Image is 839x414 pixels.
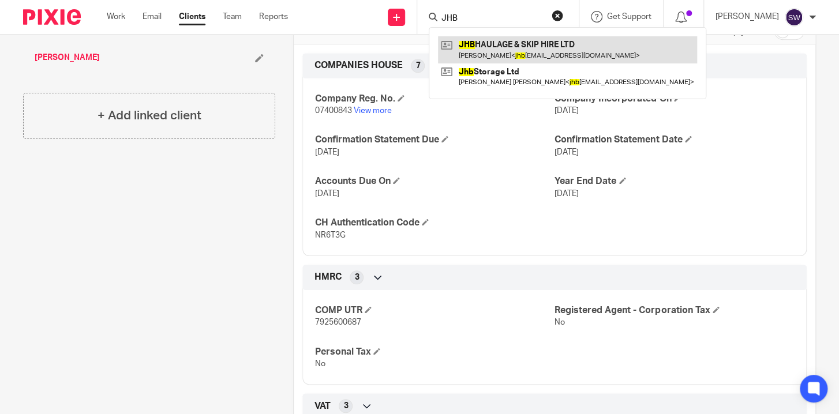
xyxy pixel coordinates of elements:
[716,11,779,22] p: [PERSON_NAME]
[314,59,402,71] span: COMPANIES HOUSE
[314,400,330,412] span: VAT
[552,10,563,21] button: Clear
[555,190,579,198] span: [DATE]
[353,107,391,115] a: View more
[314,93,555,105] h4: Company Reg. No.
[23,9,81,25] img: Pixie
[143,11,162,22] a: Email
[314,190,339,198] span: [DATE]
[343,400,348,412] span: 3
[314,346,555,358] h4: Personal Tax
[555,134,795,146] h4: Confirmation Statement Date
[314,148,339,156] span: [DATE]
[179,11,205,22] a: Clients
[314,231,345,239] span: NR6T3G
[785,8,803,27] img: svg%3E
[555,304,795,317] h4: Registered Agent - Corporation Tax
[223,11,242,22] a: Team
[555,318,565,326] span: No
[314,175,555,187] h4: Accounts Due On
[555,107,579,115] span: [DATE]
[98,107,201,125] h4: + Add linked client
[314,360,325,368] span: No
[440,14,544,24] input: Search
[314,271,341,283] span: HMRC
[354,272,359,283] span: 3
[35,52,100,63] a: [PERSON_NAME]
[314,134,555,146] h4: Confirmation Statement Due
[314,107,351,115] span: 07400843
[607,13,651,21] span: Get Support
[555,175,795,187] h4: Year End Date
[314,304,555,317] h4: COMP UTR
[259,11,288,22] a: Reports
[314,217,555,229] h4: CH Authentication Code
[314,318,361,326] span: 7925600687
[555,148,579,156] span: [DATE]
[415,60,420,71] span: 7
[107,11,125,22] a: Work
